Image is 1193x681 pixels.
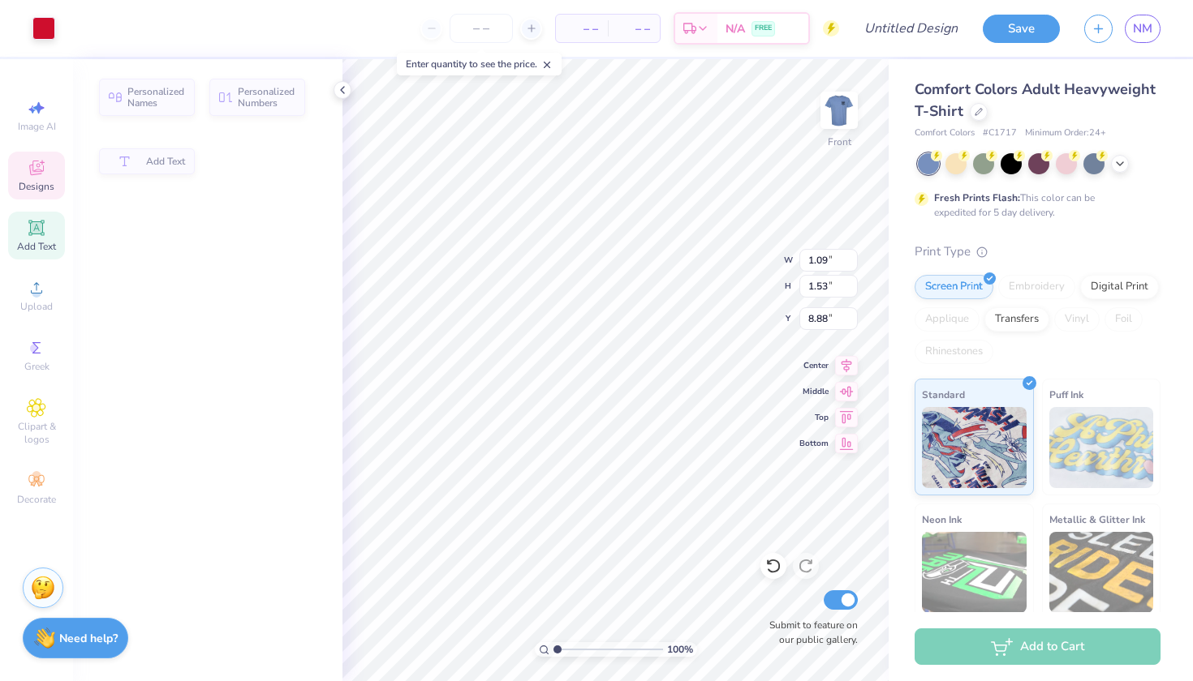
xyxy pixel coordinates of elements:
span: Clipart & logos [8,420,65,446]
span: Greek [24,360,50,373]
span: Add Text [146,156,185,167]
label: Submit to feature on our public gallery. [760,618,858,647]
span: Add Text [17,240,56,253]
div: Enter quantity to see the price. [397,53,562,75]
span: Puff Ink [1049,386,1083,403]
div: Transfers [984,307,1049,332]
div: Foil [1105,307,1143,332]
span: Designs [19,180,54,193]
span: Comfort Colors Adult Heavyweight T-Shirt [915,79,1156,121]
span: # C1717 [983,126,1017,140]
span: Image AI [18,120,56,133]
div: Embroidery [998,275,1075,299]
span: Minimum Order: 24 + [1025,126,1106,140]
span: FREE [755,23,772,34]
span: Personalized Names [127,86,185,109]
span: Comfort Colors [915,126,975,140]
div: Front [828,135,851,149]
span: Top [799,412,829,423]
div: Rhinestones [915,340,993,364]
input: Untitled Design [851,12,971,45]
span: 100 % [667,642,693,657]
span: Standard [922,386,965,403]
span: Decorate [17,493,56,506]
span: Middle [799,386,829,397]
a: NM [1125,15,1161,43]
img: Standard [922,407,1027,488]
div: This color can be expedited for 5 day delivery. [934,191,1134,220]
img: Metallic & Glitter Ink [1049,532,1154,613]
span: – – [618,20,650,37]
div: Print Type [915,242,1161,261]
input: – – [450,14,513,43]
span: Metallic & Glitter Ink [1049,511,1145,528]
strong: Fresh Prints Flash: [934,191,1020,204]
div: Vinyl [1054,307,1100,332]
img: Front [823,94,855,126]
span: Upload [20,300,53,313]
span: Bottom [799,438,829,449]
span: Neon Ink [922,511,962,528]
span: Personalized Numbers [238,86,295,109]
div: Screen Print [915,275,993,299]
button: Save [983,15,1060,43]
img: Neon Ink [922,532,1027,613]
span: NM [1133,19,1152,38]
span: N/A [726,20,745,37]
span: – – [566,20,598,37]
span: Center [799,360,829,371]
img: Puff Ink [1049,407,1154,488]
strong: Need help? [59,631,118,646]
div: Applique [915,307,980,332]
div: Digital Print [1080,275,1159,299]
